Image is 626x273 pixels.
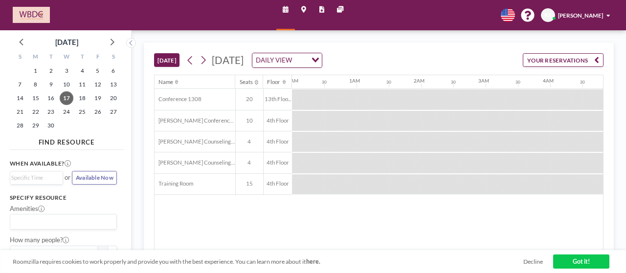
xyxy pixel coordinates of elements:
span: Friday, September 19, 2025 [91,91,105,105]
div: Search for option [10,171,63,184]
div: [DATE] [55,35,78,49]
div: 30 [322,80,327,84]
div: S [106,51,121,64]
span: Tuesday, September 23, 2025 [44,105,58,119]
span: Thursday, September 25, 2025 [75,105,89,119]
span: [PERSON_NAME] Counseling Room [155,138,235,145]
span: Monday, September 29, 2025 [29,119,43,132]
span: Training Room [155,180,193,187]
span: or [65,173,70,182]
div: 2AM [414,78,425,84]
a: Got it! [553,254,610,269]
span: 4 [236,159,263,166]
div: 1AM [349,78,360,84]
span: Sunday, September 21, 2025 [13,105,27,119]
span: 4th Floor [264,159,292,166]
a: Decline [523,258,543,265]
input: Search for option [11,216,112,227]
button: + [108,246,117,259]
div: 30 [451,80,456,84]
span: Conference 1308 [155,96,201,103]
label: Amenities [10,205,45,213]
span: [PERSON_NAME] Conference Room [155,117,235,124]
span: KS [544,12,551,19]
span: Tuesday, September 16, 2025 [44,91,58,105]
div: 30 [386,80,391,84]
span: 4th Floor [264,180,292,187]
span: 4 [236,138,263,145]
div: M [28,51,44,64]
span: 4th Floor [264,138,292,145]
div: 30 [580,80,585,84]
span: Sunday, September 14, 2025 [13,91,27,105]
button: [DATE] [154,53,180,67]
span: Friday, September 26, 2025 [91,105,105,119]
div: S [12,51,28,64]
span: DAILY VIEW [254,55,294,66]
button: YOUR RESERVATIONS [523,53,604,67]
span: Thursday, September 18, 2025 [75,91,89,105]
span: [DATE] [212,54,244,66]
h4: FIND RESOURCE [10,135,124,146]
span: Wednesday, September 17, 2025 [60,91,73,105]
span: Thursday, September 4, 2025 [75,64,89,78]
span: Available Now [76,174,113,181]
span: Sunday, September 7, 2025 [13,78,27,91]
div: T [43,51,59,64]
span: [PERSON_NAME] Counseling Room [155,159,235,166]
span: Saturday, September 13, 2025 [107,78,120,91]
span: Sunday, September 28, 2025 [13,119,27,132]
span: 20 [236,96,263,103]
span: 4th Floor [264,117,292,124]
span: Friday, September 12, 2025 [91,78,105,91]
span: Friday, September 5, 2025 [91,64,105,78]
span: Tuesday, September 2, 2025 [44,64,58,78]
span: Wednesday, September 10, 2025 [60,78,73,91]
span: Saturday, September 20, 2025 [107,91,120,105]
span: 15 [236,180,263,187]
span: [PERSON_NAME] [558,12,603,19]
span: Monday, September 8, 2025 [29,78,43,91]
input: Search for option [294,55,306,66]
div: Seats [240,79,253,85]
div: 4AM [543,78,554,84]
button: - [98,246,108,259]
div: T [74,51,90,64]
button: Available Now [72,171,117,185]
div: 30 [515,80,520,84]
span: Roomzilla requires cookies to work properly and provide you with the best experience. You can lea... [13,258,523,265]
img: organization-logo [13,7,50,23]
a: here. [306,258,320,265]
span: Tuesday, September 9, 2025 [44,78,58,91]
div: 3AM [478,78,489,84]
span: Saturday, September 27, 2025 [107,105,120,119]
span: 10 [236,117,263,124]
span: 13th Floo... [264,96,292,103]
div: Name [158,79,173,85]
label: How many people? [10,236,69,244]
span: Wednesday, September 24, 2025 [60,105,73,119]
div: Search for option [10,214,117,229]
span: Wednesday, September 3, 2025 [60,64,73,78]
div: F [90,51,106,64]
input: Search for option [11,173,57,182]
span: Tuesday, September 30, 2025 [44,119,58,132]
div: Floor [267,79,280,85]
span: Monday, September 15, 2025 [29,91,43,105]
span: Monday, September 22, 2025 [29,105,43,119]
span: Monday, September 1, 2025 [29,64,43,78]
h3: Specify resource [10,194,117,201]
div: W [59,51,74,64]
div: Search for option [252,53,322,68]
span: Saturday, September 6, 2025 [107,64,120,78]
span: Thursday, September 11, 2025 [75,78,89,91]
